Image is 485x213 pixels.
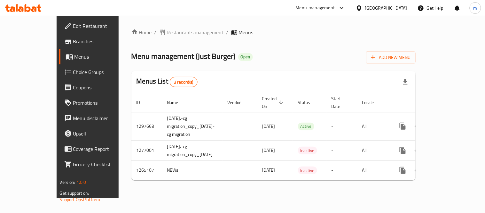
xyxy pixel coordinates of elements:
span: Open [238,54,253,60]
span: Menus [74,53,132,61]
td: All [357,140,390,160]
a: Branches [59,34,137,49]
span: Status [298,99,319,106]
nav: breadcrumb [131,29,416,36]
li: / [154,29,157,36]
a: Grocery Checklist [59,157,137,172]
div: [GEOGRAPHIC_DATA] [365,4,407,12]
button: more [395,143,411,158]
button: Change Status [411,143,426,158]
div: Open [238,53,253,61]
div: Export file [398,74,413,90]
span: Locale [362,99,382,106]
a: Upsell [59,126,137,141]
span: Coupons [73,84,132,91]
span: [DATE] [262,166,275,174]
div: Inactive [298,167,317,174]
span: Menu management ( Just Burger ) [131,49,236,63]
a: Support.OpsPlatform [60,195,100,204]
a: Menus [59,49,137,64]
a: Coupons [59,80,137,95]
td: [DATE].-cg migration_copy_[DATE] [162,140,223,160]
table: enhanced table [131,93,462,180]
button: Add New Menu [366,52,416,63]
span: Grocery Checklist [73,160,132,168]
span: ID [137,99,149,106]
span: m [473,4,477,12]
a: Promotions [59,95,137,111]
span: Choice Groups [73,68,132,76]
span: Edit Restaurant [73,22,132,30]
span: Restaurants management [167,29,224,36]
a: Coverage Report [59,141,137,157]
span: Name [167,99,187,106]
td: All [357,112,390,140]
span: Created On [262,95,285,110]
span: Menu disclaimer [73,114,132,122]
span: Branches [73,37,132,45]
td: - [326,112,357,140]
span: Active [298,123,314,130]
a: Choice Groups [59,64,137,80]
span: 1.0.0 [76,178,86,186]
a: Menu disclaimer [59,111,137,126]
td: NEWs [162,160,223,180]
a: Home [131,29,152,36]
span: [DATE] [262,146,275,154]
span: Start Date [332,95,349,110]
div: Menu-management [296,4,335,12]
td: - [326,160,357,180]
span: [DATE] [262,122,275,130]
td: All [357,160,390,180]
div: Inactive [298,147,317,154]
th: Actions [390,93,462,112]
span: Get support on: [60,189,89,197]
span: Inactive [298,167,317,174]
button: more [395,119,411,134]
span: Menus [239,29,254,36]
div: Total records count [170,77,198,87]
td: 1297663 [131,112,162,140]
span: Inactive [298,147,317,154]
td: 1277001 [131,140,162,160]
span: Add New Menu [371,53,411,61]
span: Upsell [73,130,132,137]
a: Edit Restaurant [59,18,137,34]
button: Change Status [411,119,426,134]
span: Vendor [228,99,249,106]
a: Restaurants management [159,29,224,36]
td: [DATE].-cg migration_copy_[DATE]-cg migration [162,112,223,140]
span: 3 record(s) [170,79,197,85]
li: / [226,29,229,36]
td: - [326,140,357,160]
button: more [395,163,411,178]
h2: Menus List [137,77,198,87]
td: 1265107 [131,160,162,180]
span: Promotions [73,99,132,107]
span: Version: [60,178,75,186]
button: Change Status [411,163,426,178]
span: Coverage Report [73,145,132,153]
